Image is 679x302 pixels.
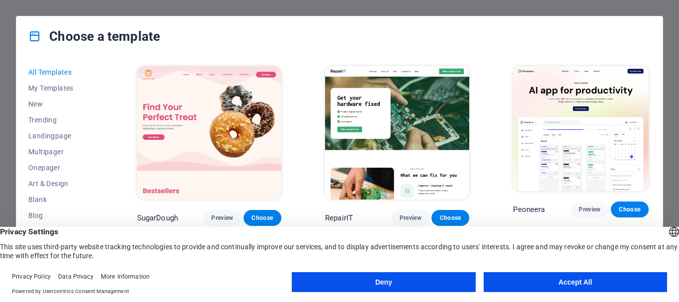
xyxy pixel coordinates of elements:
[28,128,93,144] button: Landingpage
[28,223,93,239] button: Business
[28,116,93,124] span: Trending
[28,180,93,188] span: Art & Design
[28,112,93,128] button: Trending
[28,176,93,192] button: Art & Design
[28,84,93,92] span: My Templates
[137,66,281,200] img: SugarDough
[325,213,353,223] p: RepairIT
[244,210,281,226] button: Choose
[28,68,93,76] span: All Templates
[28,160,93,176] button: Onepager
[28,100,93,108] span: New
[28,64,93,80] button: All Templates
[211,214,233,222] span: Preview
[28,196,93,203] span: Blank
[28,148,93,156] span: Multipager
[28,144,93,160] button: Multipager
[392,210,429,226] button: Preview
[28,96,93,112] button: New
[28,28,160,44] h4: Choose a template
[28,192,93,207] button: Blank
[28,132,93,140] span: Landingpage
[431,210,469,226] button: Choose
[137,213,178,223] p: SugarDough
[28,211,93,219] span: Blog
[439,214,461,222] span: Choose
[252,214,273,222] span: Choose
[325,66,469,200] img: RepairIT
[203,210,241,226] button: Preview
[28,164,93,172] span: Onepager
[28,80,93,96] button: My Templates
[400,214,422,222] span: Preview
[28,207,93,223] button: Blog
